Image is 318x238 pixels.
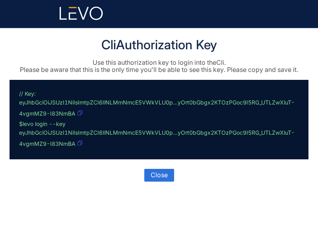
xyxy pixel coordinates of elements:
button: Close [144,169,174,182]
span: $ [19,120,23,127]
p: eyJhbGciOiJSUzI1NiIsImtpZCI6IlNLMmNmcE5VWkVLU0p...yOrt0bGbgx2KTOzPGoc9I5RG_UTLZwXluT-4vgmMZ9-I83N... [19,89,296,150]
p: Use this authorization key to login into the Cli . Please be aware that this is the only time you... [10,59,308,74]
h1: Cli Authorization Key [10,38,308,52]
span: // Key: [19,90,36,97]
span: Close [151,171,168,178]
